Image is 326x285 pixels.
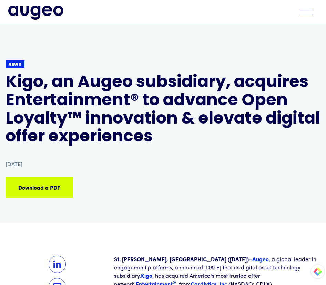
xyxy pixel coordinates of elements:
[8,6,63,19] img: Augeo's full logo in midnight blue.
[6,74,320,147] h1: Kigo, an Augeo subsidiary, acquires Entertainment® to advance Open Loyalty™ innovation & elevate ...
[294,4,318,20] div: menu
[141,274,152,279] a: Kigo
[252,257,269,263] a: Augeo
[6,160,22,169] div: [DATE]
[173,281,176,285] sup: ®
[6,177,73,198] a: Download a PDF
[8,6,63,19] a: home
[8,62,22,67] div: News
[114,257,249,263] strong: St. [PERSON_NAME], [GEOGRAPHIC_DATA] ([DATE])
